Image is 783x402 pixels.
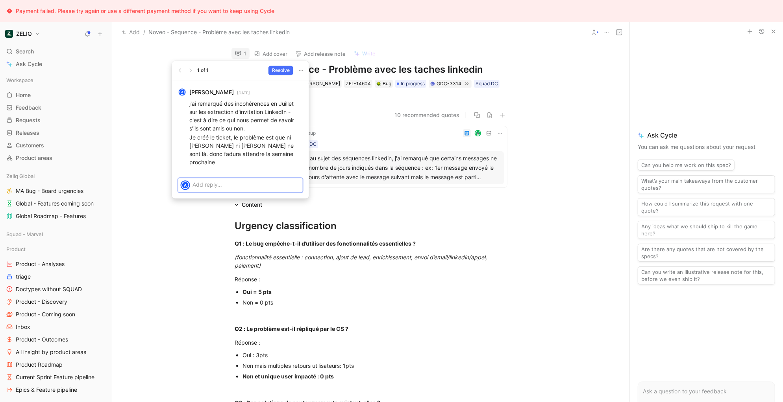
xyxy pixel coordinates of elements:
[189,99,303,132] p: j'ai remarqué des incohérences en Juillet sur les extraction d'invitation LinkedIn - c'est à dire...
[189,133,303,166] p: Je créé le ticket, le problème est que ni [PERSON_NAME] ni [PERSON_NAME] ne sont là. donc fadura ...
[272,66,290,74] span: Resolve
[237,89,250,96] small: [DATE]
[180,89,185,95] div: A
[181,181,189,189] div: A
[189,88,234,97] strong: [PERSON_NAME]
[197,66,209,74] div: 1 of 1
[268,66,293,75] button: Resolve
